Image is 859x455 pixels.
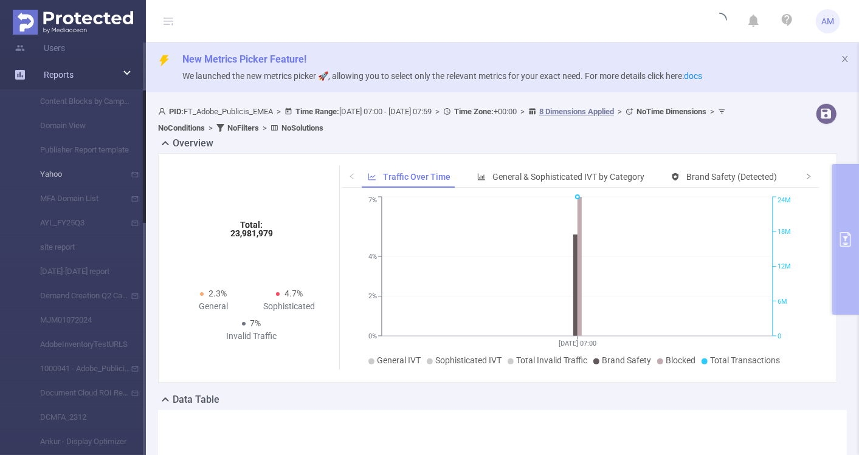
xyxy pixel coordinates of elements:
span: Blocked [666,355,695,365]
span: > [614,107,626,116]
span: > [205,123,216,132]
b: No Solutions [281,123,323,132]
a: docs [684,71,702,81]
u: 8 Dimensions Applied [539,107,614,116]
i: icon: user [158,108,169,115]
span: > [273,107,285,116]
h2: Data Table [173,392,219,407]
tspan: 2% [368,293,377,301]
span: FT_Adobe_Publicis_EMEA [DATE] 07:00 - [DATE] 07:59 +00:00 [158,107,729,132]
tspan: 6M [778,298,787,306]
i: icon: bar-chart [477,173,486,181]
span: General & Sophisticated IVT by Category [492,172,644,182]
i: icon: thunderbolt [158,55,170,67]
tspan: [DATE] 07:00 [559,340,596,347]
span: New Metrics Picker Feature! [182,53,306,65]
tspan: 12M [778,263,791,271]
b: Time Range: [295,107,339,116]
i: icon: close [841,55,849,63]
a: Reports [44,63,74,87]
span: 2.3% [209,289,227,298]
img: Protected Media [13,10,133,35]
tspan: 0% [368,332,377,340]
i: icon: right [805,173,812,180]
b: No Conditions [158,123,205,132]
i: icon: loading [712,13,727,30]
span: General IVT [377,355,421,365]
span: Traffic Over Time [383,172,450,182]
span: Sophisticated IVT [435,355,502,365]
span: 4.7% [285,289,303,298]
span: > [259,123,271,132]
h2: Overview [173,136,213,151]
b: No Time Dimensions [636,107,706,116]
span: Reports [44,70,74,80]
b: Time Zone: [454,107,494,116]
i: icon: left [348,173,356,180]
tspan: Total: [240,220,263,230]
tspan: 7% [368,197,377,205]
button: icon: close [841,52,849,66]
b: PID: [169,107,184,116]
div: Sophisticated [252,300,328,313]
span: 7% [250,318,261,328]
span: > [432,107,443,116]
tspan: 4% [368,253,377,261]
a: Users [15,36,65,60]
span: We launched the new metrics picker 🚀, allowing you to select only the relevant metrics for your e... [182,71,702,81]
i: icon: line-chart [368,173,376,181]
b: No Filters [227,123,259,132]
span: AM [822,9,835,33]
div: General [176,300,252,313]
span: Brand Safety [602,355,651,365]
tspan: 0 [778,332,781,340]
span: Total Invalid Traffic [516,355,587,365]
tspan: 18M [778,228,791,236]
span: > [517,107,528,116]
span: > [706,107,718,116]
tspan: 23,981,979 [230,228,273,238]
span: Total Transactions [710,355,780,365]
tspan: 24M [778,197,791,205]
span: Brand Safety (Detected) [686,172,777,182]
div: Invalid Traffic [213,330,289,343]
